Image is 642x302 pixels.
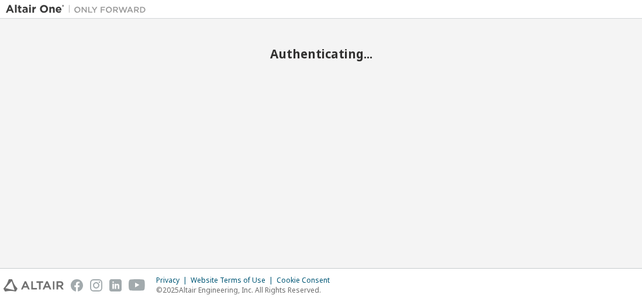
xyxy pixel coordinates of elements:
div: Cookie Consent [277,276,337,285]
img: instagram.svg [90,279,102,291]
img: facebook.svg [71,279,83,291]
img: altair_logo.svg [4,279,64,291]
img: Altair One [6,4,152,15]
h2: Authenticating... [6,46,636,61]
div: Privacy [156,276,191,285]
div: Website Terms of Use [191,276,277,285]
p: © 2025 Altair Engineering, Inc. All Rights Reserved. [156,285,337,295]
img: youtube.svg [129,279,146,291]
img: linkedin.svg [109,279,122,291]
